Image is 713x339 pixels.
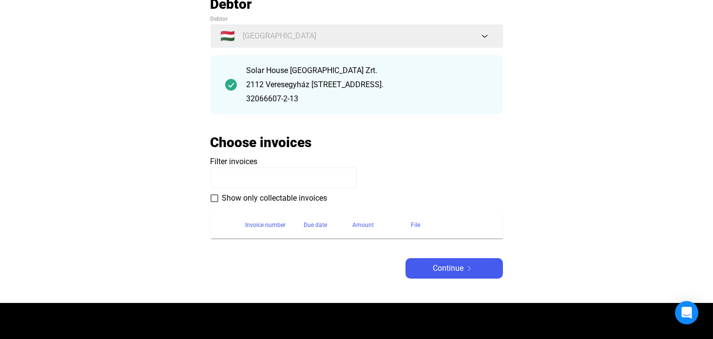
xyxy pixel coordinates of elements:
[411,219,421,231] div: File
[433,263,463,274] span: Continue
[211,134,312,151] h2: Choose invoices
[247,65,488,76] div: Solar House [GEOGRAPHIC_DATA] Zrt.
[675,301,698,324] div: Open Intercom Messenger
[211,16,228,22] span: Debtor
[353,219,374,231] div: Amount
[247,93,488,105] div: 32066607-2-13
[211,24,503,48] button: 🇭🇺[GEOGRAPHIC_DATA]
[304,219,328,231] div: Due date
[247,79,488,91] div: 2112 Veresegyház [STREET_ADDRESS].
[211,157,258,166] span: Filter invoices
[246,219,286,231] div: Invoice number
[411,219,491,231] div: File
[221,30,235,42] span: 🇭🇺
[304,219,353,231] div: Due date
[246,219,304,231] div: Invoice number
[243,30,317,42] span: [GEOGRAPHIC_DATA]
[463,266,475,271] img: arrow-right-white
[225,79,237,91] img: checkmark-darker-green-circle
[222,192,328,204] span: Show only collectable invoices
[405,258,503,279] button: Continuearrow-right-white
[353,219,411,231] div: Amount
